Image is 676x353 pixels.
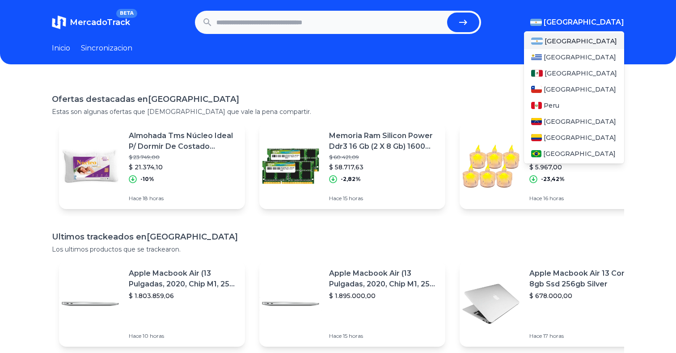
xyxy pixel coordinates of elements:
a: Argentina[GEOGRAPHIC_DATA] [524,33,624,49]
p: $ 678.000,00 [529,291,638,300]
span: [GEOGRAPHIC_DATA] [544,53,616,62]
p: Hace 15 horas [329,332,438,340]
a: Uruguay[GEOGRAPHIC_DATA] [524,49,624,65]
p: -23,42% [541,176,565,183]
a: Inicio [52,43,70,54]
img: Colombia [531,134,542,141]
img: Mexico [531,70,543,77]
p: Almohada Tms Núcleo Ideal P/ Dormir De Costado Premium S/c* [129,130,238,152]
a: Featured imageApple Macbook Air (13 Pulgadas, 2020, Chip M1, 256 Gb De Ssd, 8 Gb De Ram) - Plata$... [59,261,245,347]
p: Hace 18 horas [129,195,238,202]
img: Featured image [59,135,122,198]
span: Peru [544,101,559,110]
img: Featured image [259,273,322,335]
p: Los ultimos productos que se trackearon. [52,245,624,254]
img: Featured image [59,273,122,335]
img: Featured image [460,273,522,335]
p: Hace 17 horas [529,332,638,340]
p: Apple Macbook Air 13 Core I5 8gb Ssd 256gb Silver [529,268,638,290]
a: MercadoTrackBETA [52,15,130,29]
p: Hace 15 horas [329,195,438,202]
button: [GEOGRAPHIC_DATA] [530,17,624,28]
a: Colombia[GEOGRAPHIC_DATA] [524,130,624,146]
img: Featured image [259,135,322,198]
a: PeruPeru [524,97,624,113]
a: Mexico[GEOGRAPHIC_DATA] [524,65,624,81]
p: $ 60.421,09 [329,154,438,161]
h1: Ofertas destacadas en [GEOGRAPHIC_DATA] [52,93,624,105]
img: Peru [531,102,542,109]
img: Chile [531,86,542,93]
p: Apple Macbook Air (13 Pulgadas, 2020, Chip M1, 256 Gb De Ssd, 8 Gb De Ram) - Plata [129,268,238,290]
a: Brasil[GEOGRAPHIC_DATA] [524,146,624,162]
p: Hace 16 horas [529,195,638,202]
img: Featured image [460,135,522,198]
a: Featured imageApple Macbook Air 13 Core I5 8gb Ssd 256gb Silver$ 678.000,00Hace 17 horas [460,261,646,347]
img: Argentina [531,38,543,45]
h1: Ultimos trackeados en [GEOGRAPHIC_DATA] [52,231,624,243]
span: MercadoTrack [70,17,130,27]
p: Estas son algunas ofertas que [DEMOGRAPHIC_DATA] que vale la pena compartir. [52,107,624,116]
p: -10% [140,176,154,183]
a: Featured imageMemoria Ram Silicon Power Ddr3 16 Gb (2 X 8 Gb) 1600 Mhz Sod$ 60.421,09$ 58.717,63-... [259,123,445,209]
a: Featured imageApple Macbook Air (13 Pulgadas, 2020, Chip M1, 256 Gb De Ssd, 8 Gb De Ram) - Plata$... [259,261,445,347]
p: $ 1.803.859,06 [129,291,238,300]
a: Venezuela[GEOGRAPHIC_DATA] [524,113,624,130]
span: BETA [116,9,137,18]
p: $ 58.717,63 [329,163,438,172]
img: Brasil [531,150,541,157]
p: Apple Macbook Air (13 Pulgadas, 2020, Chip M1, 256 Gb De Ssd, 8 Gb De Ram) - Plata [329,268,438,290]
p: $ 23.749,00 [129,154,238,161]
a: Chile[GEOGRAPHIC_DATA] [524,81,624,97]
span: [GEOGRAPHIC_DATA] [544,117,616,126]
p: $ 5.967,00 [529,163,638,172]
img: Uruguay [531,54,542,61]
a: Sincronizacion [81,43,132,54]
p: -2,82% [341,176,361,183]
p: $ 1.895.000,00 [329,291,438,300]
a: Featured imageSet X6 Velas Led De Plastico Calida Decoracion Souvenir Bz3$ 7.792,00$ 5.967,00-23,... [460,123,646,209]
a: Featured imageAlmohada Tms Núcleo Ideal P/ Dormir De Costado Premium S/c*$ 23.749,00$ 21.374,10-1... [59,123,245,209]
span: [GEOGRAPHIC_DATA] [545,69,617,78]
span: [GEOGRAPHIC_DATA] [544,133,616,142]
p: $ 21.374,10 [129,163,238,172]
img: MercadoTrack [52,15,66,29]
p: Hace 10 horas [129,332,238,340]
span: [GEOGRAPHIC_DATA] [544,85,616,94]
img: Venezuela [531,118,542,125]
img: Argentina [530,19,542,26]
span: [GEOGRAPHIC_DATA] [544,17,624,28]
span: [GEOGRAPHIC_DATA] [543,149,616,158]
span: [GEOGRAPHIC_DATA] [545,37,617,46]
p: Memoria Ram Silicon Power Ddr3 16 Gb (2 X 8 Gb) 1600 Mhz Sod [329,130,438,152]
